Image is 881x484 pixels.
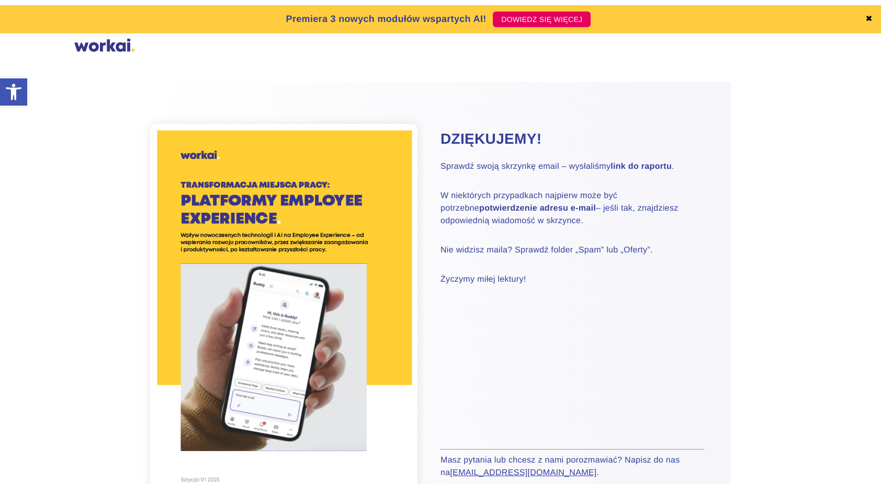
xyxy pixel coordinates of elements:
a: [EMAIL_ADDRESS][DOMAIN_NAME] [450,468,596,477]
a: DOWIEDZ SIĘ WIĘCEJ [493,11,591,27]
p: Masz pytania lub chcesz z nami porozmawiać? Napisz do nas na . [440,454,705,479]
h2: Dziękujemy! [440,129,705,149]
p: Sprawdź swoją skrzynkę email – wysłaliśmy . [440,160,705,173]
p: Nie widzisz maila? Sprawdź folder „Spam” lub „Oferty”. [440,244,705,257]
a: ✖ [865,15,873,24]
strong: link do raportu [611,162,672,171]
p: W niektórych przypadkach najpierw może być potrzebne – jeśli tak, znajdziesz odpowiednią wiadomoś... [440,190,705,227]
p: Premiera 3 nowych modułów wspartych AI! [286,12,487,26]
strong: potwierdzenie adresu e-mail [479,204,596,213]
p: Życzymy miłej lektury! [440,273,705,286]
